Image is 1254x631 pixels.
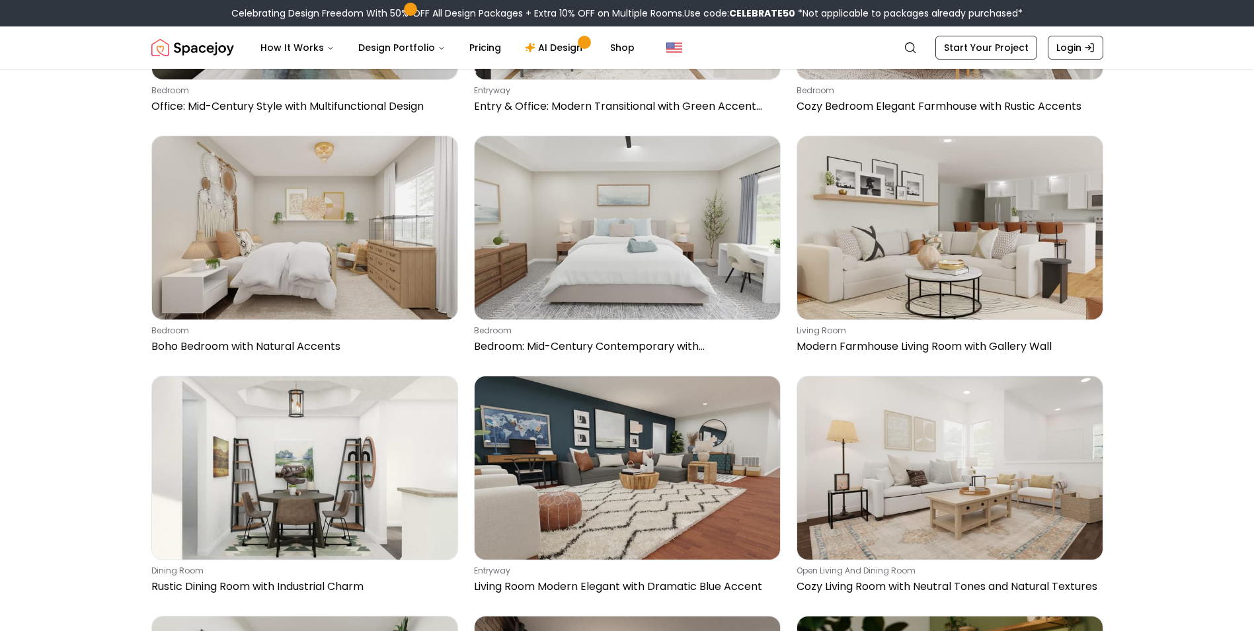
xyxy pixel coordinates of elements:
img: Spacejoy Logo [151,34,234,61]
b: CELEBRATE50 [729,7,795,20]
span: Use code: [684,7,795,20]
p: bedroom [151,85,453,96]
a: Shop [600,34,645,61]
nav: Main [250,34,645,61]
a: Modern Farmhouse Living Room with Gallery Wallliving roomModern Farmhouse Living Room with Galler... [797,136,1103,360]
p: dining room [151,566,453,576]
button: How It Works [250,34,345,61]
img: Rustic Dining Room with Industrial Charm [152,376,457,560]
a: AI Design [514,34,597,61]
img: Bedroom: Mid-Century Contemporary with Calm Vibes [475,136,780,319]
p: Boho Bedroom with Natural Accents [151,339,453,355]
p: Modern Farmhouse Living Room with Gallery Wall [797,339,1098,355]
button: Design Portfolio [348,34,456,61]
img: Modern Farmhouse Living Room with Gallery Wall [797,136,1103,319]
p: Cozy Bedroom Elegant Farmhouse with Rustic Accents [797,99,1098,114]
img: Boho Bedroom with Natural Accents [152,136,457,319]
p: open living and dining room [797,566,1098,576]
img: United States [666,40,682,56]
p: Entry & Office: Modern Transitional with Green Accent Wall [474,99,775,114]
p: bedroom [474,325,775,336]
p: Office: Mid-Century Style with Multifunctional Design [151,99,453,114]
img: Cozy Living Room with Neutral Tones and Natural Textures [797,376,1103,560]
p: bedroom [797,85,1098,96]
div: Celebrating Design Freedom With 50% OFF All Design Packages + Extra 10% OFF on Multiple Rooms. [231,7,1023,20]
a: Rustic Dining Room with Industrial Charmdining roomRustic Dining Room with Industrial Charm [151,376,458,600]
p: Cozy Living Room with Neutral Tones and Natural Textures [797,579,1098,595]
a: Pricing [459,34,512,61]
span: *Not applicable to packages already purchased* [795,7,1023,20]
p: Bedroom: Mid-Century Contemporary with [PERSON_NAME] [474,339,775,355]
p: living room [797,325,1098,336]
a: Start Your Project [935,36,1037,60]
p: entryway [474,566,775,576]
a: Bedroom: Mid-Century Contemporary with Calm VibesbedroomBedroom: Mid-Century Contemporary with [P... [474,136,781,360]
p: Rustic Dining Room with Industrial Charm [151,579,453,595]
a: Cozy Living Room with Neutral Tones and Natural Texturesopen living and dining roomCozy Living Ro... [797,376,1103,600]
a: Login [1048,36,1103,60]
a: Living Room Modern Elegant with Dramatic Blue AccententrywayLiving Room Modern Elegant with Drama... [474,376,781,600]
a: Boho Bedroom with Natural AccentsbedroomBoho Bedroom with Natural Accents [151,136,458,360]
p: Living Room Modern Elegant with Dramatic Blue Accent [474,579,775,595]
a: Spacejoy [151,34,234,61]
p: bedroom [151,325,453,336]
img: Living Room Modern Elegant with Dramatic Blue Accent [475,376,780,560]
p: entryway [474,85,775,96]
nav: Global [151,26,1103,69]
